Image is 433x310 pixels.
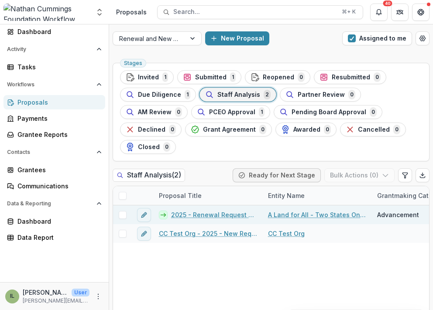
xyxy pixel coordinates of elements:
[163,142,170,152] span: 0
[93,3,106,21] button: Open entity switcher
[120,140,176,154] button: Closed0
[274,105,382,119] button: Pending Board Approval0
[263,186,372,205] div: Entity Name
[3,230,105,245] a: Data Report
[370,107,377,117] span: 0
[3,3,90,21] img: Nathan Cummings Foundation Workflow Sandbox logo
[23,288,68,297] p: [PERSON_NAME]
[370,3,388,21] button: Notifications
[3,78,105,92] button: Open Workflows
[245,70,310,84] button: Reopened0
[3,163,105,177] a: Grantees
[358,126,390,133] span: Cancelled
[17,181,98,191] div: Communications
[159,229,258,238] a: CC Test Org - 2025 - New Request Application
[7,82,93,88] span: Workflows
[191,105,270,119] button: PCEO Approval1
[120,70,174,84] button: Invited1
[171,210,258,219] a: 2025 - Renewal Request Application
[23,297,89,305] p: [PERSON_NAME][EMAIL_ADDRESS][PERSON_NAME][DOMAIN_NAME]
[72,289,89,296] p: User
[393,125,400,134] span: 0
[398,168,412,182] button: Edit table settings
[17,98,98,107] div: Proposals
[230,72,236,82] span: 1
[340,7,357,17] div: ⌘ + K
[137,208,151,222] button: edit
[177,70,241,84] button: Submitted1
[298,72,305,82] span: 0
[138,74,159,81] span: Invited
[217,91,260,99] span: Staff Analysis
[17,165,98,174] div: Grantees
[259,125,266,134] span: 0
[116,7,147,17] div: Proposals
[7,201,93,207] span: Data & Reporting
[3,127,105,142] a: Grantee Reports
[3,24,105,39] a: Dashboard
[3,145,105,159] button: Open Contacts
[324,125,331,134] span: 0
[3,179,105,193] a: Communications
[195,74,227,81] span: Submitted
[263,74,294,81] span: Reopened
[268,210,367,219] a: A Land for All - Two States One Homeland
[332,74,370,81] span: Resubmitted
[233,168,321,182] button: Ready for Next Stage
[173,8,337,16] span: Search...
[17,62,98,72] div: Tasks
[138,109,172,116] span: AM Review
[10,293,14,299] div: Isaac Luria
[17,217,98,226] div: Dashboard
[3,214,105,228] a: Dashboard
[280,88,361,102] button: Partner Review0
[263,191,310,200] div: Entity Name
[120,88,196,102] button: Due Diligence1
[169,125,176,134] span: 0
[292,109,366,116] span: Pending Board Approval
[138,91,181,99] span: Due Diligence
[3,95,105,109] a: Proposals
[17,27,98,36] div: Dashboard
[154,186,263,205] div: Proposal Title
[3,42,105,56] button: Open Activity
[7,149,93,155] span: Contacts
[175,107,182,117] span: 0
[416,168,430,182] button: Export table data
[268,229,305,238] a: CC Test Org
[157,5,363,19] button: Search...
[374,72,381,82] span: 0
[138,143,160,151] span: Closed
[7,46,93,52] span: Activity
[3,197,105,211] button: Open Data & Reporting
[293,126,320,133] span: Awarded
[340,123,406,136] button: Cancelled0
[17,233,98,242] div: Data Report
[416,31,430,45] button: Open table manager
[203,126,256,133] span: Grant Agreement
[120,105,188,119] button: AM Review0
[264,90,271,99] span: 2
[199,88,276,102] button: Staff Analysis2
[275,123,337,136] button: Awarded0
[154,191,207,200] div: Proposal Title
[113,169,185,181] h2: Staff Analysis ( 2 )
[391,3,409,21] button: Partners
[120,123,182,136] button: Declined0
[383,0,392,7] div: 40
[259,107,265,117] span: 1
[185,90,190,99] span: 1
[185,123,272,136] button: Grant Agreement0
[348,90,355,99] span: 0
[113,6,150,18] nav: breadcrumb
[162,72,168,82] span: 1
[205,31,269,45] button: New Proposal
[209,109,255,116] span: PCEO Approval
[324,168,395,182] button: Bulk Actions (0)
[138,126,165,133] span: Declined
[3,111,105,126] a: Payments
[342,31,412,45] button: Assigned to me
[137,227,151,241] button: edit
